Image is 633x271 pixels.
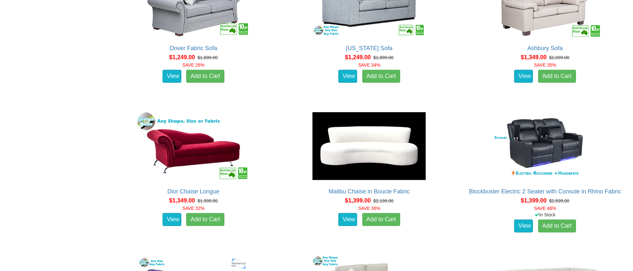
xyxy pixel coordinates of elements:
[373,198,393,203] del: $2,199.00
[345,197,371,204] span: $1,399.00
[182,62,204,68] font: SAVE 26%
[198,55,218,60] del: $1,699.00
[311,111,427,182] img: Malibu Chaise in Boucle Fabric
[358,62,380,68] font: SAVE 34%
[169,197,195,204] span: $1,349.00
[521,54,547,60] span: $1,349.00
[198,198,218,203] del: $1,999.00
[362,213,400,226] a: Add to Cart
[182,206,204,211] font: SAVE 32%
[163,213,181,226] a: View
[358,206,380,211] font: SAVE 36%
[169,54,195,60] span: $1,249.00
[514,70,533,83] a: View
[527,45,563,51] a: Ashbury Sofa
[346,45,392,51] a: [US_STATE] Sofa
[345,54,371,60] span: $1,249.00
[534,62,556,68] font: SAVE 35%
[329,188,410,195] a: Malibu Chaise in Boucle Fabric
[461,211,629,218] div: In Stock
[549,55,569,60] del: $2,099.00
[135,111,252,182] img: Dior Chaise Longue
[514,220,533,233] a: View
[538,220,576,233] a: Add to Cart
[521,197,547,204] span: $1,399.00
[487,111,603,182] img: Blockbuster Electric 2 Seater with Console in Rhino Fabric
[338,213,357,226] a: View
[534,206,556,211] font: SAVE 46%
[186,213,224,226] a: Add to Cart
[338,70,357,83] a: View
[362,70,400,83] a: Add to Cart
[186,70,224,83] a: Add to Cart
[170,45,217,51] a: Dover Fabric Sofa
[538,70,576,83] a: Add to Cart
[167,188,220,195] a: Dior Chaise Longue
[373,55,393,60] del: $1,899.00
[163,70,181,83] a: View
[469,188,621,195] a: Blockbuster Electric 2 Seater with Console in Rhino Fabric
[549,198,569,203] del: $2,599.00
